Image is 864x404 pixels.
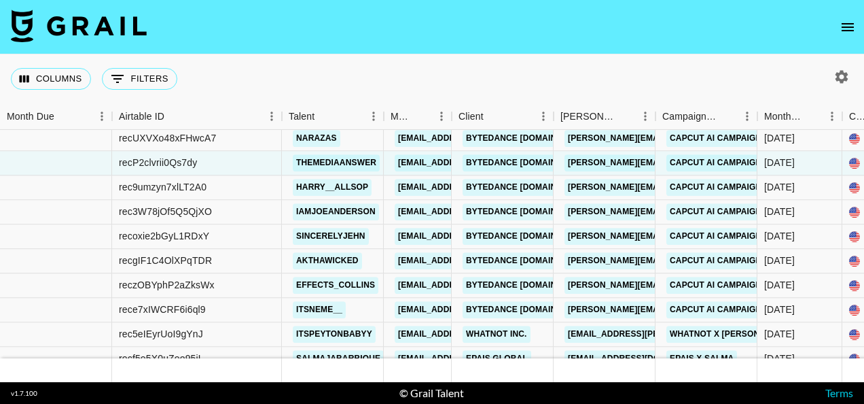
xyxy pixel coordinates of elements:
[11,389,37,398] div: v 1.7.100
[119,279,215,292] div: reczOBYphP2aZksWx
[825,386,853,399] a: Terms
[764,181,795,195] div: Sep '25
[293,277,378,294] a: effects_collins
[564,228,856,245] a: [PERSON_NAME][EMAIL_ADDRESS][PERSON_NAME][DOMAIN_NAME]
[289,103,314,130] div: Talent
[564,301,856,318] a: [PERSON_NAME][EMAIL_ADDRESS][PERSON_NAME][DOMAIN_NAME]
[293,179,372,196] a: harry__allsop
[564,154,856,171] a: [PERSON_NAME][EMAIL_ADDRESS][PERSON_NAME][DOMAIN_NAME]
[119,181,206,195] div: rec9umzyn7xlLT2A0
[764,103,803,130] div: Month Due
[666,203,850,220] a: CapCut AI Campaign ft [PERSON_NAME]
[391,103,412,130] div: Manager
[554,103,655,130] div: Booker
[757,103,842,130] div: Month Due
[293,130,340,147] a: narazas
[119,254,212,268] div: recgIF1C4OlXPqTDR
[384,103,452,130] div: Manager
[463,301,592,318] a: Bytedance [DOMAIN_NAME]
[363,106,384,127] button: Menu
[463,203,592,220] a: Bytedance [DOMAIN_NAME]
[395,203,547,220] a: [EMAIL_ADDRESS][DOMAIN_NAME]
[119,156,197,170] div: recP2clvrii0Qs7dy
[666,130,850,147] a: CapCut AI Campaign ft [PERSON_NAME]
[666,350,737,367] a: EPAIS x Salma
[666,252,850,269] a: CapCut AI Campaign ft [PERSON_NAME]
[666,154,860,171] a: CapCut AI Campaign ft Themediaanswer
[666,179,850,196] a: CapCut AI Campaign ft [PERSON_NAME]
[764,279,795,292] div: Sep '25
[119,328,203,341] div: rec5eIEyrUoI9gYnJ
[395,228,547,245] a: [EMAIL_ADDRESS][DOMAIN_NAME]
[822,106,842,127] button: Menu
[564,326,786,343] a: [EMAIL_ADDRESS][PERSON_NAME][DOMAIN_NAME]
[764,328,795,341] div: Sep '25
[293,228,369,245] a: sincerelyjehn
[463,130,592,147] a: Bytedance [DOMAIN_NAME]
[119,352,204,366] div: recf5e5X0uZeo95jL
[431,106,452,127] button: Menu
[463,228,592,245] a: Bytedance [DOMAIN_NAME]
[764,254,795,268] div: Sep '25
[764,303,795,317] div: Sep '25
[412,107,431,126] button: Sort
[452,103,554,130] div: Client
[666,277,850,294] a: CapCut AI Campaign ft [PERSON_NAME]
[764,156,795,170] div: Sep '25
[463,350,531,367] a: EPAIS Global
[564,130,856,147] a: [PERSON_NAME][EMAIL_ADDRESS][PERSON_NAME][DOMAIN_NAME]
[564,203,856,220] a: [PERSON_NAME][EMAIL_ADDRESS][PERSON_NAME][DOMAIN_NAME]
[11,68,91,90] button: Select columns
[764,132,795,146] div: Sep '25
[395,277,547,294] a: [EMAIL_ADDRESS][DOMAIN_NAME]
[662,103,718,130] div: Campaign (Type)
[834,14,861,41] button: open drawer
[463,277,592,294] a: Bytedance [DOMAIN_NAME]
[564,277,856,294] a: [PERSON_NAME][EMAIL_ADDRESS][PERSON_NAME][DOMAIN_NAME]
[293,252,362,269] a: akthawicked
[655,103,757,130] div: Campaign (Type)
[666,326,795,343] a: Whatnot x [PERSON_NAME]
[119,230,209,243] div: recoxie2bGyL1RDxY
[164,107,183,126] button: Sort
[666,301,850,318] a: CapCut AI Campaign ft [PERSON_NAME]
[395,130,547,147] a: [EMAIL_ADDRESS][DOMAIN_NAME]
[764,205,795,219] div: Sep '25
[564,179,856,196] a: [PERSON_NAME][EMAIL_ADDRESS][PERSON_NAME][DOMAIN_NAME]
[395,179,547,196] a: [EMAIL_ADDRESS][DOMAIN_NAME]
[293,326,376,343] a: itspeytonbabyy
[293,350,384,367] a: salmajabarbique
[803,107,822,126] button: Sort
[293,154,380,171] a: themediaanswer
[764,230,795,243] div: Sep '25
[293,203,379,220] a: iamjoeanderson
[395,252,547,269] a: [EMAIL_ADDRESS][DOMAIN_NAME]
[484,107,503,126] button: Sort
[718,107,737,126] button: Sort
[395,301,547,318] a: [EMAIL_ADDRESS][DOMAIN_NAME]
[54,107,73,126] button: Sort
[7,103,54,130] div: Month Due
[119,303,206,317] div: rece7xIWCRF6i6ql9
[463,326,530,343] a: Whatnot Inc.
[92,106,112,127] button: Menu
[395,154,547,171] a: [EMAIL_ADDRESS][DOMAIN_NAME]
[282,103,384,130] div: Talent
[119,205,212,219] div: rec3W78jOf5Q5QjXO
[764,352,795,366] div: Sep '25
[666,228,850,245] a: CapCut AI Campaign ft [PERSON_NAME]
[564,350,717,367] a: [EMAIL_ADDRESS][DOMAIN_NAME]
[399,386,464,400] div: © Grail Talent
[119,103,164,130] div: Airtable ID
[458,103,484,130] div: Client
[293,301,346,318] a: itsneme__
[463,179,592,196] a: Bytedance [DOMAIN_NAME]
[119,132,216,146] div: recUXVXo48xFHwcA7
[102,68,177,90] button: Show filters
[560,103,616,130] div: [PERSON_NAME]
[314,107,334,126] button: Sort
[564,252,856,269] a: [PERSON_NAME][EMAIL_ADDRESS][PERSON_NAME][DOMAIN_NAME]
[616,107,635,126] button: Sort
[262,106,282,127] button: Menu
[737,106,757,127] button: Menu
